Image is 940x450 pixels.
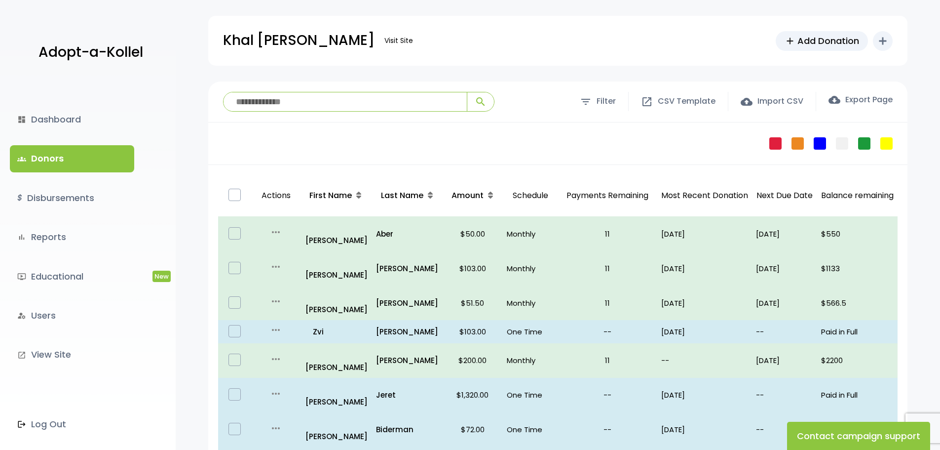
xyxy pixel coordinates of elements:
p: -- [562,423,653,436]
span: search [475,96,487,108]
a: [PERSON_NAME] [305,416,368,443]
span: cloud_download [828,94,840,106]
p: $1133 [821,262,894,275]
p: [DATE] [661,227,748,241]
span: Amount [451,190,484,201]
span: filter_list [580,96,592,108]
label: Export Page [828,94,893,106]
span: open_in_new [641,96,653,108]
i: more_horiz [270,261,282,273]
p: [PERSON_NAME] [376,325,439,338]
span: Last Name [381,190,423,201]
p: $2200 [821,354,894,367]
span: Add Donation [797,34,859,47]
p: Most Recent Donation [661,189,748,203]
p: $566.5 [821,296,894,310]
a: [PERSON_NAME] [305,220,368,247]
a: [PERSON_NAME] [376,354,439,367]
p: [DATE] [661,325,748,338]
a: Aber [376,227,439,241]
p: [DATE] [756,354,813,367]
a: Biderman [376,423,439,436]
a: launchView Site [10,341,134,368]
p: [DATE] [661,423,748,436]
p: -- [661,354,748,367]
i: $ [17,191,22,205]
p: 11 [562,354,653,367]
span: New [152,271,171,282]
a: bar_chartReports [10,224,134,250]
p: 11 [562,296,653,310]
p: $103.00 [447,262,499,275]
i: launch [17,351,26,360]
span: Filter [597,94,616,109]
a: [PERSON_NAME] [305,347,368,374]
p: Monthly [507,262,554,275]
p: Paid in Full [821,388,894,402]
span: add [785,36,795,46]
p: Paid in Full [821,325,894,338]
i: more_horiz [270,295,282,307]
i: more_horiz [270,388,282,400]
a: Jeret [376,388,439,402]
p: $550 [821,227,894,241]
p: -- [562,325,653,338]
a: [PERSON_NAME] [376,296,439,310]
a: Visit Site [379,31,418,50]
p: One Time [507,325,554,338]
p: Payments Remaining [562,179,653,213]
i: add [877,35,889,47]
p: [DATE] [661,388,748,402]
p: Balance remaining [821,189,894,203]
span: CSV Template [658,94,715,109]
span: Import CSV [757,94,803,109]
p: [DATE] [661,296,748,310]
i: more_horiz [270,226,282,238]
p: $50.00 [447,227,499,241]
p: [DATE] [756,262,813,275]
p: Schedule [507,179,554,213]
p: Monthly [507,354,554,367]
p: $1,320.00 [447,388,499,402]
p: [PERSON_NAME] [305,289,368,316]
p: 11 [562,262,653,275]
span: cloud_upload [741,96,752,108]
a: manage_accountsUsers [10,302,134,329]
button: add [873,31,893,51]
p: [DATE] [756,296,813,310]
button: Contact campaign support [787,422,930,450]
a: ondemand_videoEducationalNew [10,263,134,290]
a: Zvi [305,325,368,338]
a: Adopt-a-Kollel [34,29,143,77]
p: One Time [507,388,554,402]
p: Monthly [507,227,554,241]
p: One Time [507,423,554,436]
p: $200.00 [447,354,499,367]
p: 11 [562,227,653,241]
p: -- [756,388,813,402]
p: Monthly [507,296,554,310]
p: -- [562,388,653,402]
p: -- [756,423,813,436]
i: manage_accounts [17,311,26,320]
a: groupsDonors [10,145,134,172]
p: [DATE] [756,227,813,241]
i: more_horiz [270,324,282,336]
p: -- [756,325,813,338]
a: [PERSON_NAME] [305,255,368,282]
p: $72.00 [447,423,499,436]
a: $Disbursements [10,185,134,211]
a: dashboardDashboard [10,106,134,133]
p: [DATE] [661,262,748,275]
a: [PERSON_NAME] [305,382,368,409]
a: [PERSON_NAME] [376,262,439,275]
i: more_horiz [270,353,282,365]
